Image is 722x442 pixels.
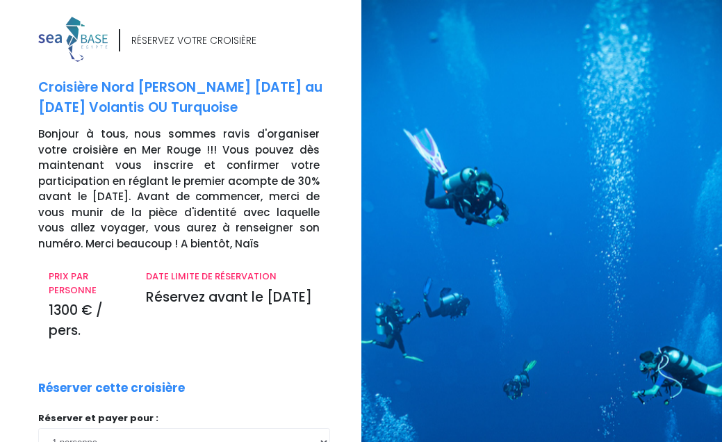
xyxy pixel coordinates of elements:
[38,379,185,398] p: Réserver cette croisière
[49,270,125,297] p: PRIX PAR PERSONNE
[146,288,320,308] p: Réservez avant le [DATE]
[38,78,351,117] p: Croisière Nord [PERSON_NAME] [DATE] au [DATE] Volantis OU Turquoise
[49,301,125,341] p: 1300 € / pers.
[38,126,351,252] p: Bonjour à tous, nous sommes ravis d'organiser votre croisière en Mer Rouge !!! Vous pouvez dès ma...
[38,17,108,62] img: logo_color1.png
[146,270,320,284] p: DATE LIMITE DE RÉSERVATION
[131,33,256,48] div: RÉSERVEZ VOTRE CROISIÈRE
[38,411,330,425] p: Réserver et payer pour :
